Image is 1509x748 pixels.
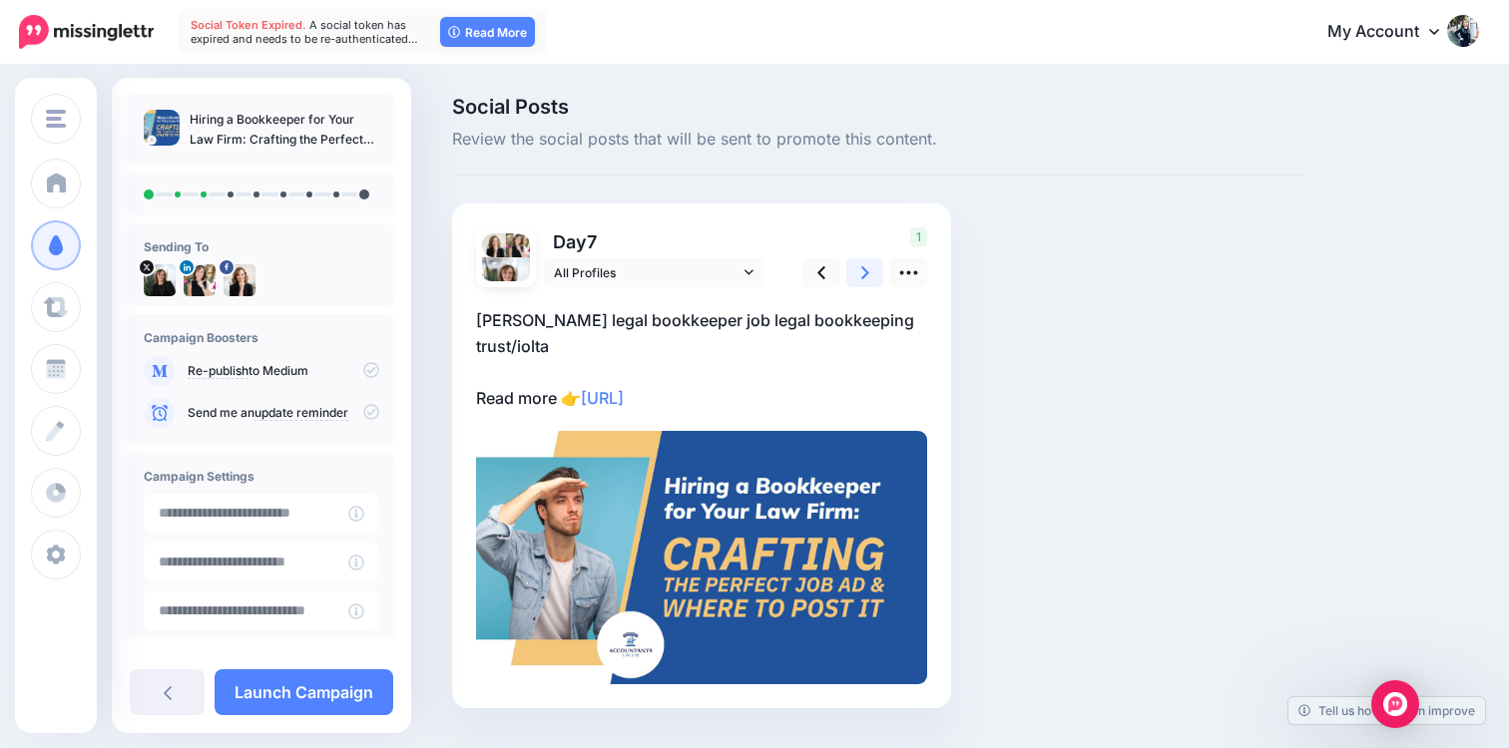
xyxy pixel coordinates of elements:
[224,264,255,296] img: 325356396_563029482349385_6594150499625394851_n-bsa130042.jpg
[144,469,379,484] h4: Campaign Settings
[581,388,624,408] a: [URL]
[144,264,176,296] img: qTmzClX--41366.jpg
[482,233,506,257] img: 325356396_563029482349385_6594150499625394851_n-bsa130042.jpg
[476,431,927,684] img: 5a20da8eb75340e0c0528b7dd1459063.jpg
[440,17,535,47] a: Read More
[587,231,597,252] span: 7
[46,110,66,128] img: menu.png
[144,330,379,345] h4: Campaign Boosters
[254,405,348,421] a: update reminder
[544,227,766,256] p: Day
[19,15,154,49] img: Missinglettr
[188,363,249,379] a: Re-publish
[452,97,1303,117] span: Social Posts
[506,233,530,257] img: 1701893541883-44598.png
[188,404,379,422] p: Send me an
[1371,680,1419,728] div: Open Intercom Messenger
[482,257,530,305] img: qTmzClX--41366.jpg
[1288,697,1485,724] a: Tell us how we can improve
[476,307,927,411] p: [PERSON_NAME] legal bookkeeper job legal bookkeeping trust/iolta Read more 👉
[191,18,306,32] span: Social Token Expired.
[191,18,418,46] span: A social token has expired and needs to be re-authenticated…
[188,362,379,380] p: to Medium
[184,264,216,296] img: 1701893541883-44598.png
[144,239,379,254] h4: Sending To
[910,227,927,247] span: 1
[554,262,740,283] span: All Profiles
[452,127,1303,153] span: Review the social posts that will be sent to promote this content.
[190,110,379,150] p: Hiring a Bookkeeper for Your Law Firm: Crafting the Perfect Job Ad & Where to Post It
[144,110,180,146] img: 5a20da8eb75340e0c0528b7dd1459063_thumb.jpg
[1307,8,1479,57] a: My Account
[544,258,763,287] a: All Profiles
